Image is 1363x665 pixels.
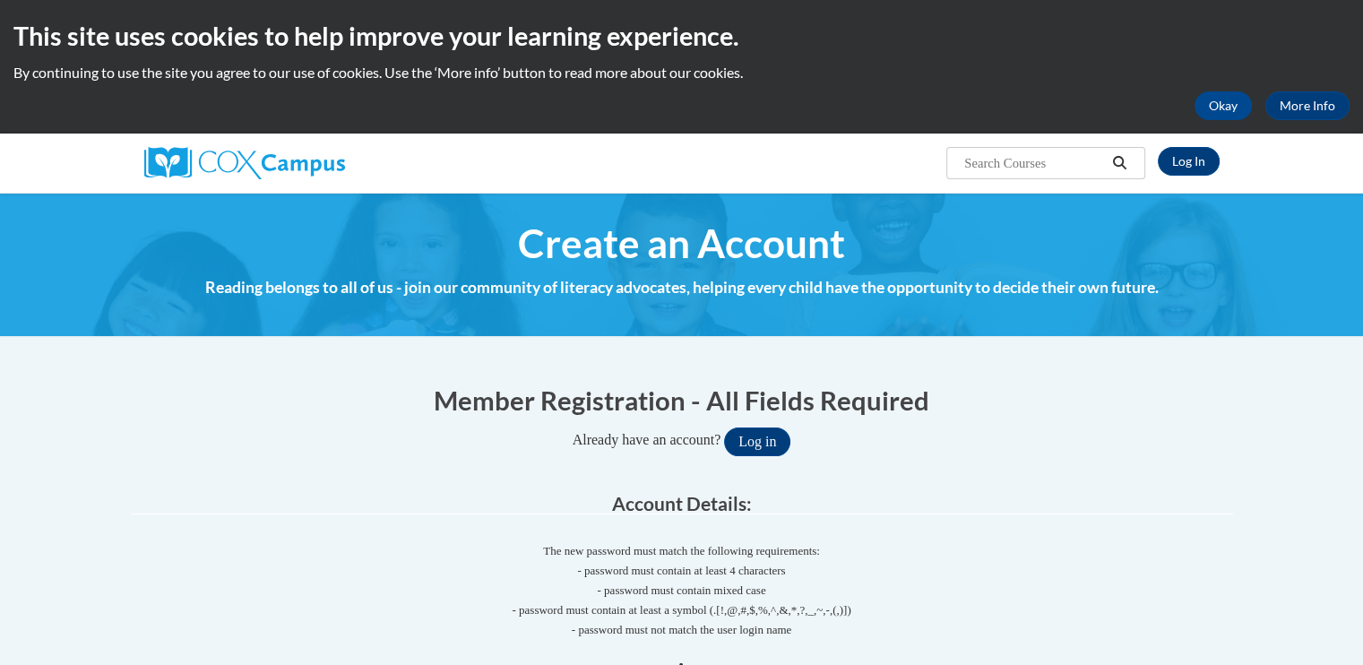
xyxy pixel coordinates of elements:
a: Log In [1158,147,1220,176]
h1: Member Registration - All Fields Required [131,382,1233,419]
a: More Info [1265,91,1350,120]
span: Account Details: [612,492,752,514]
p: By continuing to use the site you agree to our use of cookies. Use the ‘More info’ button to read... [13,63,1350,82]
span: The new password must match the following requirements: [543,544,820,557]
h2: This site uses cookies to help improve your learning experience. [13,18,1350,54]
h4: Reading belongs to all of us - join our community of literacy advocates, helping every child have... [131,276,1233,299]
span: Already have an account? [573,432,721,447]
button: Okay [1195,91,1252,120]
button: Log in [724,427,790,456]
span: - password must contain at least 4 characters - password must contain mixed case - password must ... [131,561,1233,640]
button: Search [1106,152,1133,174]
img: Cox Campus [144,147,345,179]
span: Create an Account [518,220,845,267]
input: Search Courses [962,152,1106,174]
